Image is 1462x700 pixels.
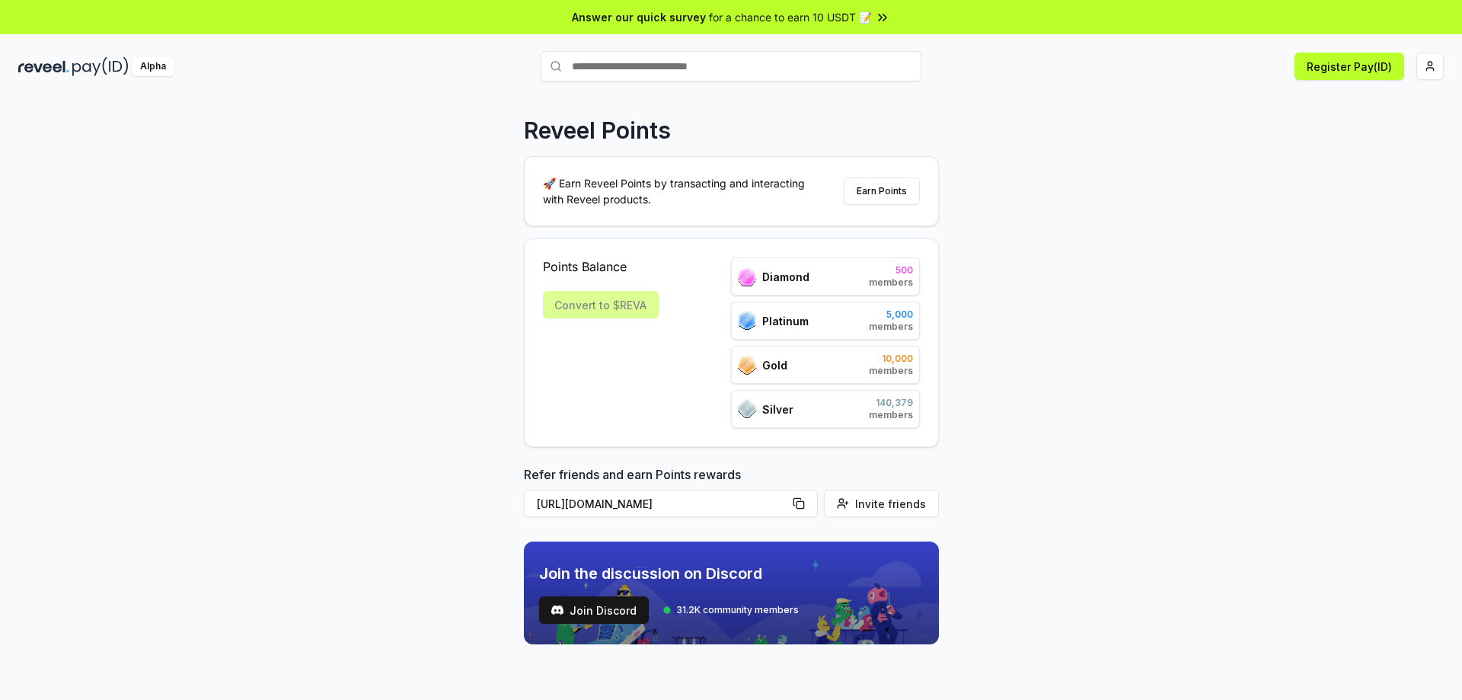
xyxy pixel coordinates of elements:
span: 140,379 [869,397,913,409]
span: 31.2K community members [676,604,799,616]
button: Earn Points [844,177,920,205]
span: Platinum [762,313,809,329]
button: [URL][DOMAIN_NAME] [524,490,818,517]
span: members [869,365,913,377]
span: members [869,321,913,333]
img: ranks_icon [738,267,756,286]
img: pay_id [72,57,129,76]
span: Gold [762,357,787,373]
button: Register Pay(ID) [1294,53,1404,80]
span: members [869,409,913,421]
p: 🚀 Earn Reveel Points by transacting and interacting with Reveel products. [543,175,817,207]
span: Join Discord [570,603,637,618]
a: testJoin Discord [539,596,649,624]
button: Join Discord [539,596,649,624]
span: Answer our quick survey [572,9,706,25]
span: Join the discussion on Discord [539,563,799,584]
button: Invite friends [824,490,939,517]
img: ranks_icon [738,356,756,375]
span: 500 [869,264,913,276]
span: 5,000 [869,308,913,321]
div: Refer friends and earn Points rewards [524,465,939,523]
p: Reveel Points [524,117,671,144]
img: ranks_icon [738,311,756,331]
span: Diamond [762,269,809,285]
span: Invite friends [855,496,926,512]
span: members [869,276,913,289]
span: for a chance to earn 10 USDT 📝 [709,9,872,25]
div: Alpha [132,57,174,76]
span: Points Balance [543,257,659,276]
span: 10,000 [869,353,913,365]
img: discord_banner [524,542,939,644]
img: ranks_icon [738,399,756,419]
img: test [551,604,563,616]
span: Silver [762,401,793,417]
img: reveel_dark [18,57,69,76]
